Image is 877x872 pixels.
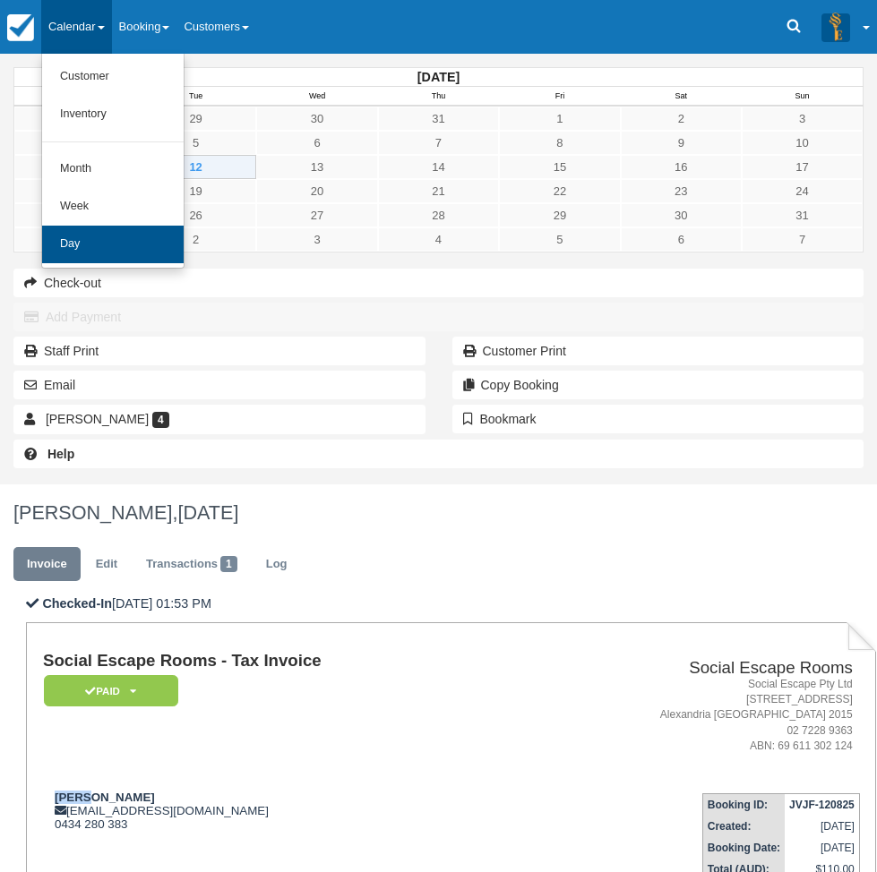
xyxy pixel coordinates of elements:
th: Sun [742,87,863,107]
a: 29 [499,203,620,227]
address: Social Escape Pty Ltd [STREET_ADDRESS] Alexandria [GEOGRAPHIC_DATA] 2015 02 7228 9363 ABN: 69 611... [519,677,853,754]
a: 2 [135,227,256,252]
a: 9 [621,131,742,155]
a: 7 [742,227,863,252]
a: Log [253,547,301,582]
a: 20 [256,179,377,203]
a: Invoice [13,547,81,582]
a: 12 [135,155,256,179]
th: Sat [621,87,742,107]
span: [PERSON_NAME] [46,412,149,426]
a: 26 [135,203,256,227]
span: [DATE] [177,501,238,524]
div: [EMAIL_ADDRESS][DOMAIN_NAME] 0434 280 383 [43,791,512,831]
p: [DATE] 01:53 PM [26,594,876,613]
a: 22 [499,179,620,203]
a: 3 [256,227,377,252]
th: Created: [702,816,785,837]
a: 31 [742,203,863,227]
a: 1 [499,107,620,131]
a: 11 [14,155,135,179]
strong: [DATE] [417,70,460,84]
img: A3 [821,13,850,41]
img: checkfront-main-nav-mini-logo.png [7,14,34,41]
a: 31 [378,107,499,131]
a: 25 [14,203,135,227]
th: Tue [135,87,256,107]
a: Paid [43,674,172,707]
a: Inventory [42,96,184,133]
a: Week [42,188,184,226]
th: Mon [14,87,135,107]
b: Checked-In [42,596,112,611]
th: Fri [499,87,620,107]
a: 2 [621,107,742,131]
a: 5 [135,131,256,155]
button: Copy Booking [452,371,864,399]
a: 28 [14,107,135,131]
th: Wed [256,87,377,107]
th: Booking ID: [702,793,785,816]
a: 30 [256,107,377,131]
em: Paid [44,675,178,706]
a: 19 [135,179,256,203]
h2: Social Escape Rooms [519,659,853,678]
a: Month [42,150,184,188]
a: Staff Print [13,337,426,365]
a: [PERSON_NAME] 4 [13,405,426,433]
a: 15 [499,155,620,179]
a: 7 [378,131,499,155]
th: Booking Date: [702,837,785,859]
strong: [PERSON_NAME] [55,791,155,804]
a: 4 [378,227,499,252]
button: Check-out [13,269,864,297]
a: 24 [742,179,863,203]
a: 21 [378,179,499,203]
a: Transactions1 [133,547,251,582]
a: 6 [256,131,377,155]
span: 1 [220,556,237,572]
a: 29 [135,107,256,131]
button: Add Payment [13,303,864,331]
a: 13 [256,155,377,179]
b: Help [47,447,74,461]
a: 28 [378,203,499,227]
a: Edit [82,547,131,582]
h1: Social Escape Rooms - Tax Invoice [43,652,512,671]
button: Bookmark [452,405,864,433]
strong: JVJF-120825 [789,799,855,811]
span: 4 [152,412,169,428]
a: 23 [621,179,742,203]
a: 27 [256,203,377,227]
td: [DATE] [785,837,859,859]
a: Day [42,226,184,263]
a: 30 [621,203,742,227]
a: 18 [14,179,135,203]
a: Customer Print [452,337,864,365]
a: 3 [742,107,863,131]
a: Customer [42,58,184,96]
td: [DATE] [785,816,859,837]
a: 10 [742,131,863,155]
a: 8 [499,131,620,155]
a: 16 [621,155,742,179]
a: 5 [499,227,620,252]
a: 1 [14,227,135,252]
a: Help [13,440,864,468]
button: Email [13,371,426,399]
a: 4 [14,131,135,155]
h1: [PERSON_NAME], [13,502,864,524]
a: 6 [621,227,742,252]
a: 17 [742,155,863,179]
a: 14 [378,155,499,179]
th: Thu [378,87,499,107]
ul: Calendar [41,54,185,269]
